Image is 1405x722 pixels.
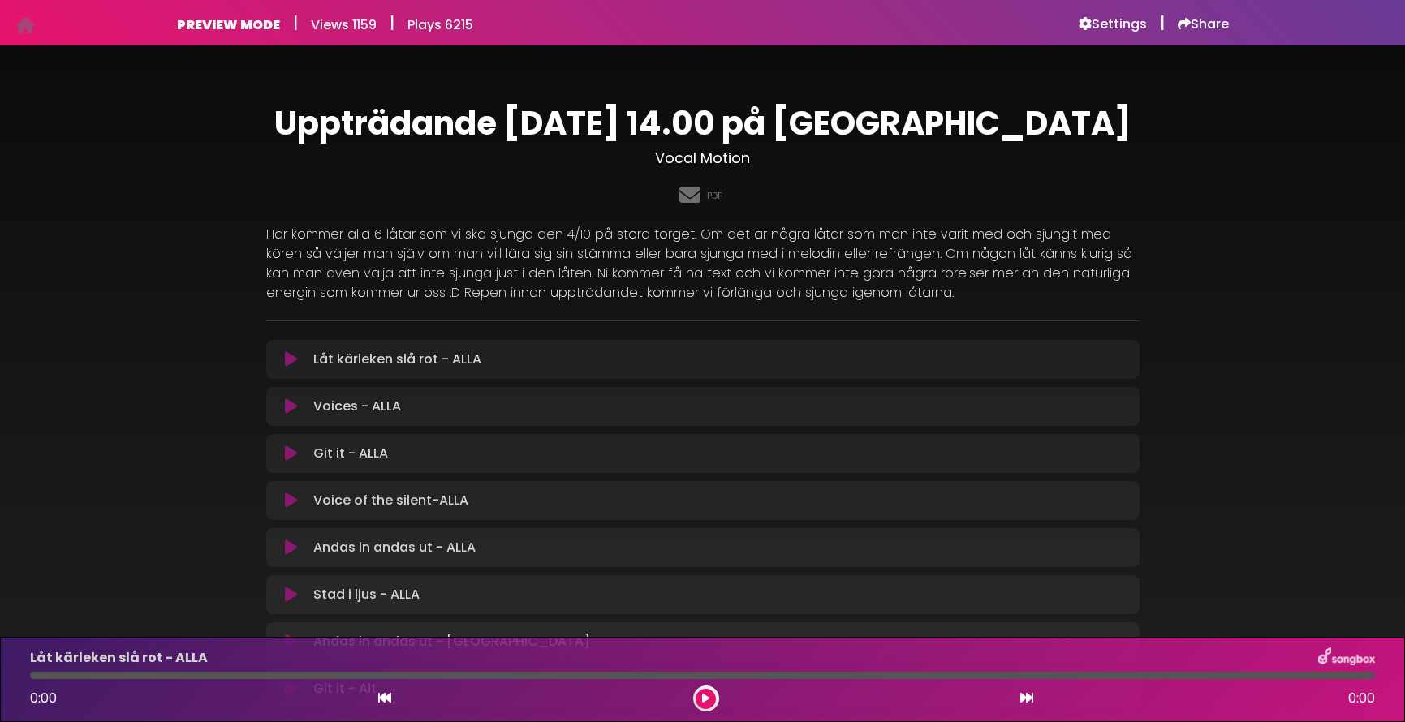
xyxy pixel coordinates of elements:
p: Andas in andas ut - ALLA [313,538,476,557]
h6: Views 1159 [311,17,377,32]
span: 0:00 [30,689,57,707]
p: Andas in andas ut - [GEOGRAPHIC_DATA] [313,632,590,651]
h5: | [1160,13,1165,32]
p: Stad i ljus - ALLA [313,585,420,604]
h5: | [293,13,298,32]
p: Git it - ALLA [313,444,388,463]
a: PDF [707,189,722,203]
p: Voices - ALLA [313,397,401,416]
p: Låt kärleken slå rot - ALLA [313,350,481,369]
a: Settings [1079,16,1147,32]
span: 0:00 [1348,689,1375,708]
a: Share [1178,16,1229,32]
h5: | [390,13,394,32]
p: Voice of the silent-ALLA [313,491,468,510]
h6: Plays 6215 [407,17,473,32]
p: Låt kärleken slå rot - ALLA [30,648,208,668]
p: Här kommer alla 6 låtar som vi ska sjunga den 4/10 på stora torget. Om det är några låtar som man... [266,225,1140,303]
h6: PREVIEW MODE [177,17,280,32]
h1: Uppträdande [DATE] 14.00 på [GEOGRAPHIC_DATA] [266,104,1140,143]
img: songbox-logo-white.png [1318,647,1375,668]
h3: Vocal Motion [266,149,1140,167]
